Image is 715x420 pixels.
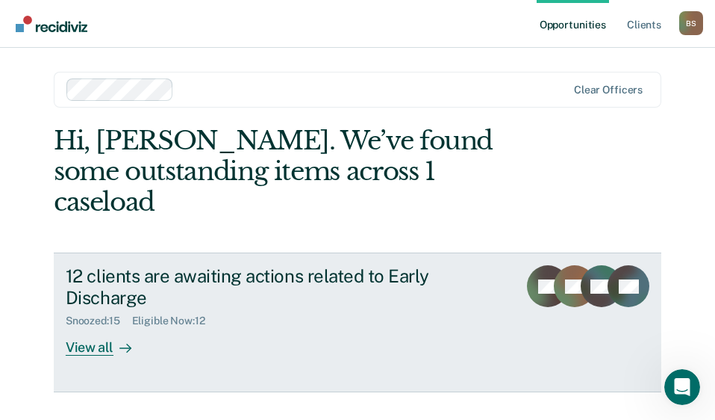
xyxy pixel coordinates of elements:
iframe: Intercom live chat [664,369,700,405]
div: 12 clients are awaiting actions related to Early Discharge [66,265,506,309]
a: 12 clients are awaiting actions related to Early DischargeSnoozed:15Eligible Now:12View all [54,253,661,392]
div: B S [679,11,703,35]
img: Recidiviz [16,16,87,32]
div: Snoozed : 15 [66,315,132,327]
div: Clear officers [574,84,643,96]
div: View all [66,327,149,356]
div: Hi, [PERSON_NAME]. We’ve found some outstanding items across 1 caseload [54,126,540,217]
button: Profile dropdown button [679,11,703,35]
div: Eligible Now : 12 [132,315,217,327]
